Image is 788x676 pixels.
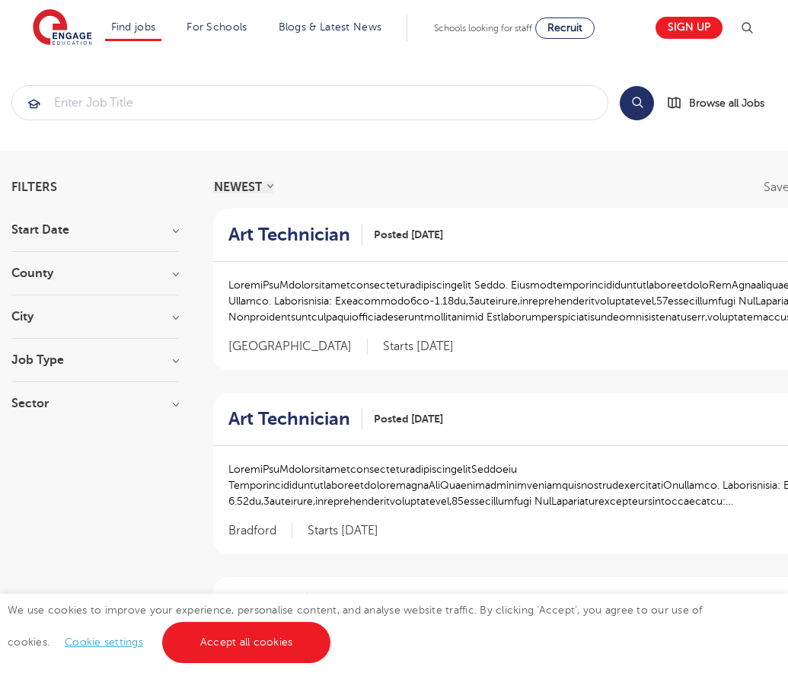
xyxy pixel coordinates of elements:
p: Starts [DATE] [383,339,454,355]
h3: City [11,311,179,323]
a: Blogs & Latest News [279,21,382,33]
button: Search [620,86,654,120]
span: Browse all Jobs [689,94,764,112]
span: Posted [DATE] [374,227,443,243]
a: Cookie settings [65,636,143,648]
a: Find jobs [111,21,156,33]
img: Engage Education [33,9,92,47]
a: Recruit [535,18,595,39]
h3: County [11,267,179,279]
p: Starts [DATE] [308,523,378,539]
a: Sign up [656,17,723,39]
span: Bradford [228,523,292,539]
h2: Art Technician [228,408,350,430]
div: Submit [11,85,608,120]
h2: Art Technician [228,224,350,246]
a: Art Technician [228,408,362,430]
a: Browse all Jobs [666,94,777,112]
span: Schools looking for staff [434,23,532,33]
span: We use cookies to improve your experience, personalise content, and analyse website traffic. By c... [8,604,703,648]
h3: Start Date [11,224,179,236]
input: Submit [12,86,608,120]
a: For Schools [187,21,247,33]
span: Posted [DATE] [374,411,443,427]
h2: Teacher [228,592,295,614]
h3: Job Type [11,354,179,366]
a: Art Technician [228,224,362,246]
span: [GEOGRAPHIC_DATA] [228,339,368,355]
a: Teacher [228,592,308,614]
h3: Sector [11,397,179,410]
span: Filters [11,181,57,193]
span: Recruit [547,22,582,33]
a: Accept all cookies [162,622,331,663]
